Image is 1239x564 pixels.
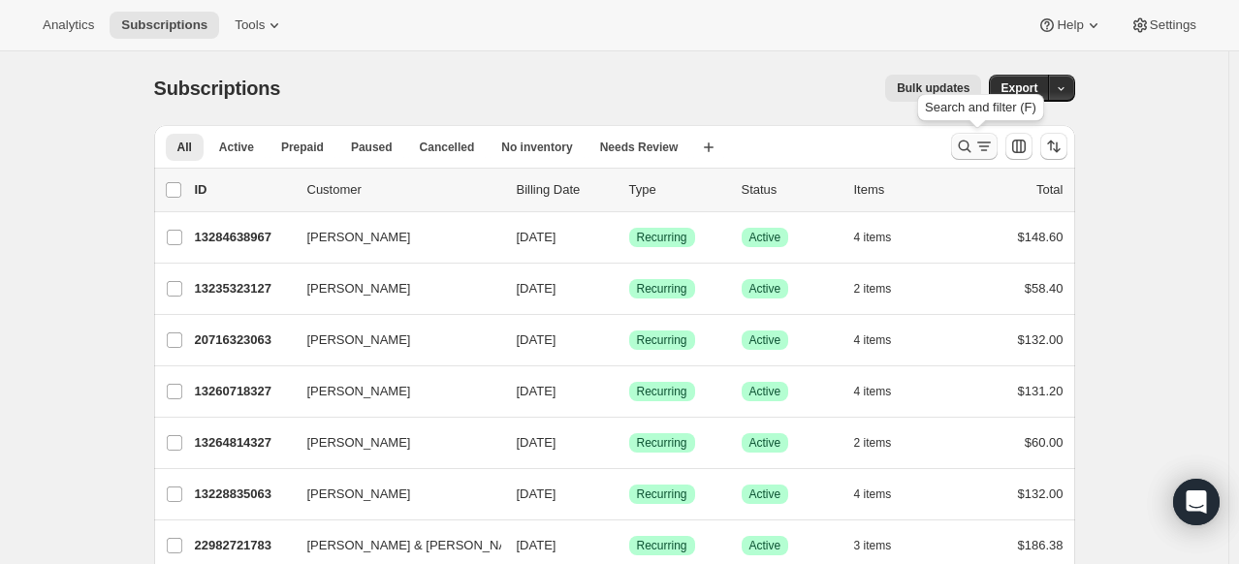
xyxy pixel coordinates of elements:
[177,140,192,155] span: All
[1119,12,1208,39] button: Settings
[1025,281,1064,296] span: $58.40
[307,485,411,504] span: [PERSON_NAME]
[1150,17,1196,33] span: Settings
[854,384,892,399] span: 4 items
[517,435,556,450] span: [DATE]
[1005,133,1032,160] button: Customize table column order and visibility
[1018,486,1064,501] span: $132.00
[1036,180,1063,200] p: Total
[296,273,490,304] button: [PERSON_NAME]
[195,382,292,401] p: 13260718327
[854,378,913,405] button: 4 items
[854,532,913,559] button: 3 items
[951,133,998,160] button: Search and filter results
[195,327,1064,354] div: 20716323063[PERSON_NAME][DATE]SuccessRecurringSuccessActive4 items$132.00
[195,532,1064,559] div: 22982721783[PERSON_NAME] & [PERSON_NAME][DATE]SuccessRecurringSuccessActive3 items$186.38
[219,140,254,155] span: Active
[296,376,490,407] button: [PERSON_NAME]
[885,75,981,102] button: Bulk updates
[854,429,913,456] button: 2 items
[296,479,490,510] button: [PERSON_NAME]
[517,281,556,296] span: [DATE]
[307,536,530,555] span: [PERSON_NAME] & [PERSON_NAME]
[854,481,913,508] button: 4 items
[1018,332,1064,347] span: $132.00
[637,281,687,297] span: Recurring
[1018,384,1064,398] span: $131.20
[121,17,207,33] span: Subscriptions
[637,230,687,245] span: Recurring
[195,275,1064,302] div: 13235323127[PERSON_NAME][DATE]SuccessRecurringSuccessActive2 items$58.40
[501,140,572,155] span: No inventory
[307,279,411,298] span: [PERSON_NAME]
[637,486,687,502] span: Recurring
[637,332,687,348] span: Recurring
[154,78,281,99] span: Subscriptions
[307,330,411,350] span: [PERSON_NAME]
[1057,17,1083,33] span: Help
[517,486,556,501] span: [DATE]
[195,228,292,247] p: 13284638967
[897,80,969,96] span: Bulk updates
[307,382,411,401] span: [PERSON_NAME]
[517,332,556,347] span: [DATE]
[307,433,411,453] span: [PERSON_NAME]
[1018,230,1064,244] span: $148.60
[517,230,556,244] span: [DATE]
[1025,435,1064,450] span: $60.00
[195,180,1064,200] div: IDCustomerBilling DateTypeStatusItemsTotal
[195,433,292,453] p: 13264814327
[235,17,265,33] span: Tools
[854,435,892,451] span: 2 items
[693,134,724,161] button: Create new view
[1001,80,1037,96] span: Export
[296,530,490,561] button: [PERSON_NAME] & [PERSON_NAME]
[1040,133,1067,160] button: Sort the results
[854,230,892,245] span: 4 items
[989,75,1049,102] button: Export
[195,429,1064,456] div: 13264814327[PERSON_NAME][DATE]SuccessRecurringSuccessActive2 items$60.00
[517,384,556,398] span: [DATE]
[1018,538,1064,552] span: $186.38
[31,12,106,39] button: Analytics
[195,378,1064,405] div: 13260718327[PERSON_NAME][DATE]SuccessRecurringSuccessActive4 items$131.20
[854,332,892,348] span: 4 items
[110,12,219,39] button: Subscriptions
[637,384,687,399] span: Recurring
[854,180,951,200] div: Items
[195,330,292,350] p: 20716323063
[854,486,892,502] span: 4 items
[517,538,556,552] span: [DATE]
[296,222,490,253] button: [PERSON_NAME]
[195,279,292,298] p: 13235323127
[195,180,292,200] p: ID
[1026,12,1114,39] button: Help
[749,486,781,502] span: Active
[296,325,490,356] button: [PERSON_NAME]
[43,17,94,33] span: Analytics
[351,140,393,155] span: Paused
[749,332,781,348] span: Active
[307,180,501,200] p: Customer
[637,538,687,553] span: Recurring
[195,536,292,555] p: 22982721783
[854,224,913,251] button: 4 items
[749,435,781,451] span: Active
[854,327,913,354] button: 4 items
[195,485,292,504] p: 13228835063
[854,538,892,553] span: 3 items
[749,281,781,297] span: Active
[600,140,679,155] span: Needs Review
[517,180,614,200] p: Billing Date
[307,228,411,247] span: [PERSON_NAME]
[223,12,296,39] button: Tools
[637,435,687,451] span: Recurring
[195,481,1064,508] div: 13228835063[PERSON_NAME][DATE]SuccessRecurringSuccessActive4 items$132.00
[296,427,490,458] button: [PERSON_NAME]
[749,230,781,245] span: Active
[749,538,781,553] span: Active
[854,275,913,302] button: 2 items
[742,180,839,200] p: Status
[749,384,781,399] span: Active
[281,140,324,155] span: Prepaid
